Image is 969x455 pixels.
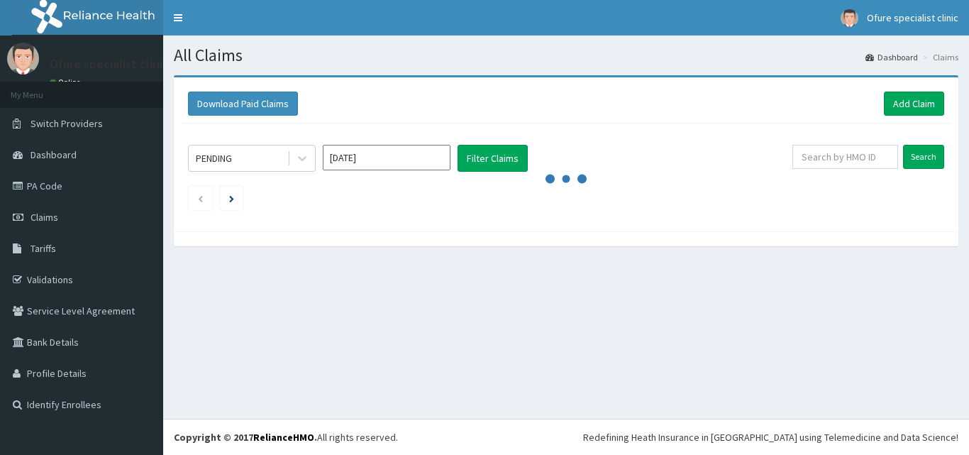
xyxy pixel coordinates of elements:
footer: All rights reserved. [163,419,969,455]
button: Filter Claims [458,145,528,172]
a: RelianceHMO [253,431,314,444]
input: Search by HMO ID [792,145,898,169]
a: Add Claim [884,92,944,116]
button: Download Paid Claims [188,92,298,116]
span: Claims [31,211,58,224]
strong: Copyright © 2017 . [174,431,317,444]
span: Ofure specialist clinic [867,11,958,24]
input: Select Month and Year [323,145,450,170]
span: Tariffs [31,242,56,255]
a: Online [50,77,84,87]
a: Next page [229,192,234,204]
p: Ofure specialist clinic [50,57,169,70]
input: Search [903,145,944,169]
a: Previous page [197,192,204,204]
svg: audio-loading [545,158,587,200]
div: Redefining Heath Insurance in [GEOGRAPHIC_DATA] using Telemedicine and Data Science! [583,430,958,444]
div: PENDING [196,151,232,165]
li: Claims [919,51,958,63]
h1: All Claims [174,46,958,65]
img: User Image [7,43,39,75]
a: Dashboard [865,51,918,63]
img: User Image [841,9,858,27]
span: Dashboard [31,148,77,161]
span: Switch Providers [31,117,103,130]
